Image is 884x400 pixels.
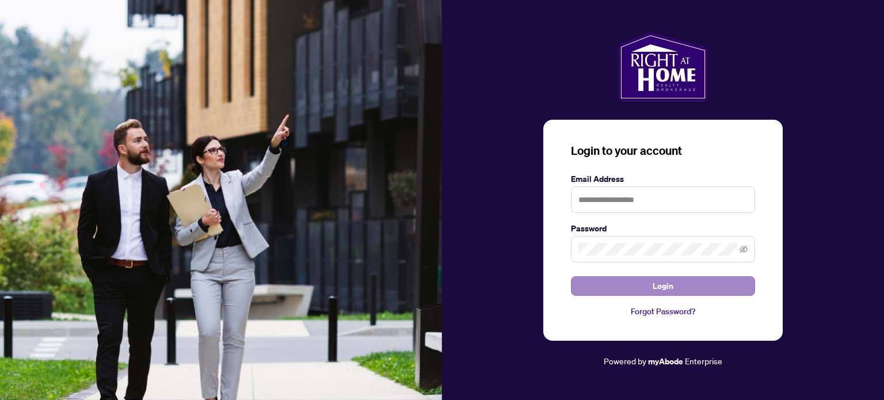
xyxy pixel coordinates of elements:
label: Email Address [571,173,755,185]
span: Login [653,277,673,295]
span: eye-invisible [740,245,748,253]
button: Login [571,276,755,296]
a: Forgot Password? [571,305,755,318]
span: Powered by [604,356,646,366]
img: ma-logo [618,32,707,101]
a: myAbode [648,355,683,368]
h3: Login to your account [571,143,755,159]
label: Password [571,222,755,235]
span: Enterprise [685,356,722,366]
